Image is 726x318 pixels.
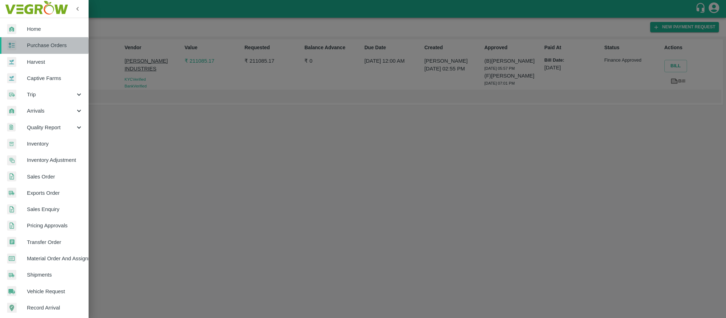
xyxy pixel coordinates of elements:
img: whInventory [7,139,16,149]
span: Record Arrival [27,304,83,312]
span: Vehicle Request [27,288,83,295]
img: whTransfer [7,237,16,247]
span: Sales Enquiry [27,205,83,213]
span: Sales Order [27,173,83,181]
span: Inventory Adjustment [27,156,83,164]
img: centralMaterial [7,254,16,264]
img: sales [7,204,16,215]
img: recordArrival [7,303,17,313]
span: Arrivals [27,107,75,115]
span: Inventory [27,140,83,148]
span: Exports Order [27,189,83,197]
span: Shipments [27,271,83,279]
span: Quality Report [27,124,75,131]
img: shipments [7,188,16,198]
span: Transfer Order [27,238,83,246]
img: harvest [7,57,16,67]
span: Purchase Orders [27,41,83,49]
span: Home [27,25,83,33]
img: inventory [7,155,16,165]
img: sales [7,221,16,231]
img: delivery [7,90,16,100]
span: Material Order And Assignment [27,255,83,262]
span: Pricing Approvals [27,222,83,229]
img: whArrival [7,106,16,116]
span: Trip [27,91,75,98]
span: Harvest [27,58,83,66]
img: vehicle [7,286,16,296]
img: shipments [7,270,16,280]
img: reciept [7,40,16,51]
img: whArrival [7,24,16,34]
img: sales [7,171,16,182]
img: qualityReport [7,123,16,132]
span: Captive Farms [27,74,83,82]
img: harvest [7,73,16,84]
